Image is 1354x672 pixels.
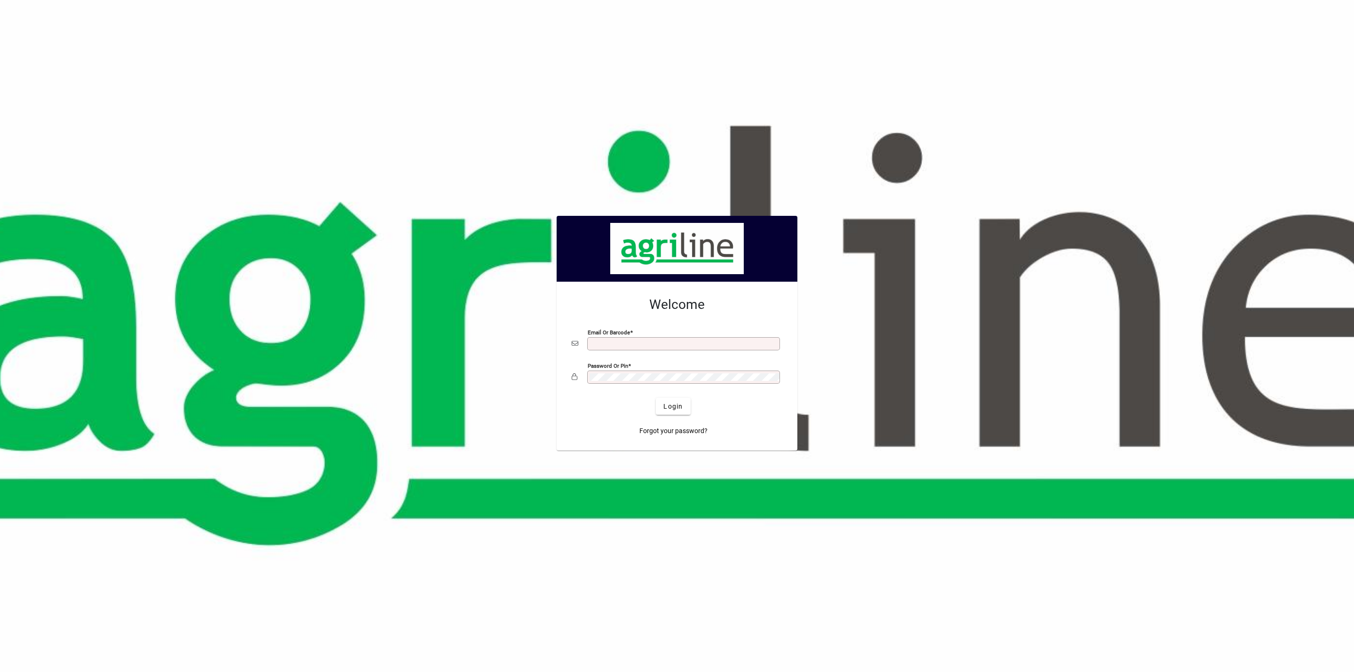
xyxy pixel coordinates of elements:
a: Forgot your password? [636,422,711,439]
mat-label: Password or Pin [588,363,628,369]
h2: Welcome [572,297,782,313]
span: Forgot your password? [639,426,708,436]
span: Login [663,402,683,411]
button: Login [656,398,690,415]
mat-label: Email or Barcode [588,329,630,336]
